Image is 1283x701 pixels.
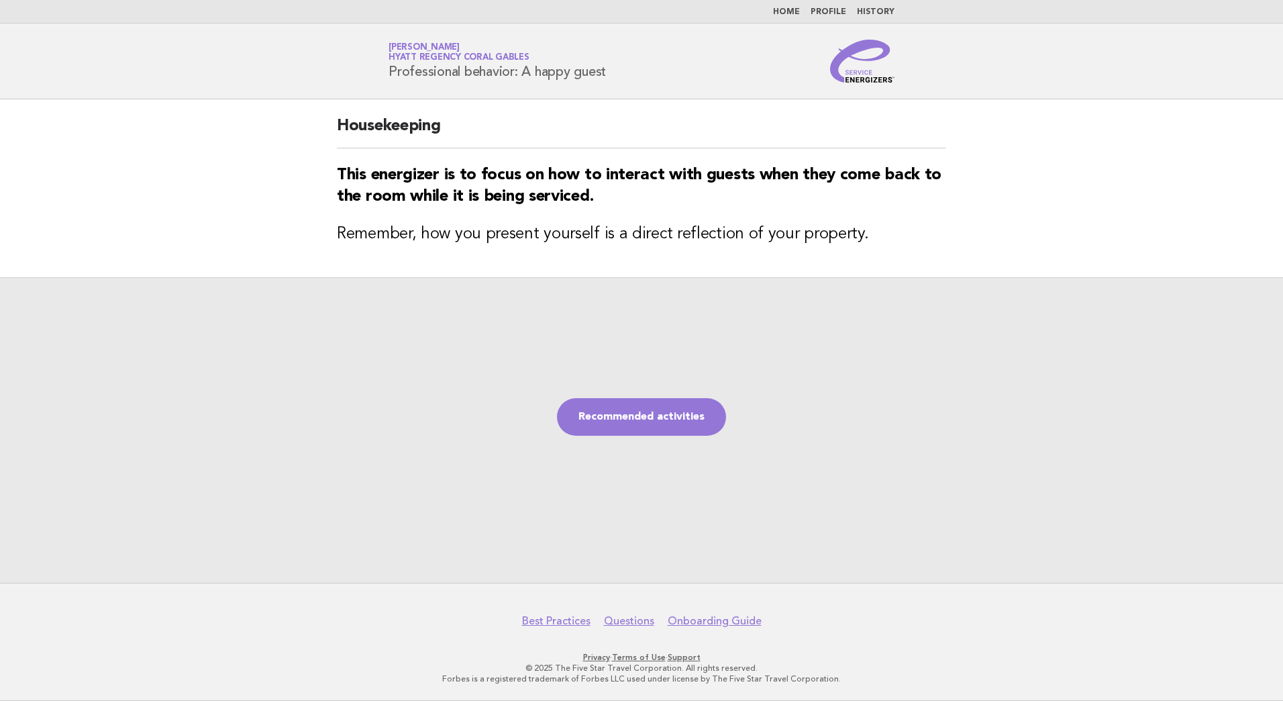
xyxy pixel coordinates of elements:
a: Terms of Use [612,653,666,662]
a: History [857,8,894,16]
h1: Professional behavior: A happy guest [389,44,606,79]
h2: Housekeeping [337,115,946,148]
a: Profile [811,8,846,16]
a: Home [773,8,800,16]
a: Privacy [583,653,610,662]
a: [PERSON_NAME]Hyatt Regency Coral Gables [389,43,529,62]
a: Best Practices [522,614,591,628]
a: Recommended activities [557,398,726,436]
a: Questions [604,614,654,628]
img: Service Energizers [830,40,894,83]
a: Support [668,653,701,662]
p: · · [231,652,1052,663]
span: Hyatt Regency Coral Gables [389,54,529,62]
p: Forbes is a registered trademark of Forbes LLC used under license by The Five Star Travel Corpora... [231,673,1052,684]
p: © 2025 The Five Star Travel Corporation. All rights reserved. [231,663,1052,673]
a: Onboarding Guide [668,614,762,628]
strong: This energizer is to focus on how to interact with guests when they come back to the room while i... [337,167,941,205]
h3: Remember, how you present yourself is a direct reflection of your property. [337,224,946,245]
